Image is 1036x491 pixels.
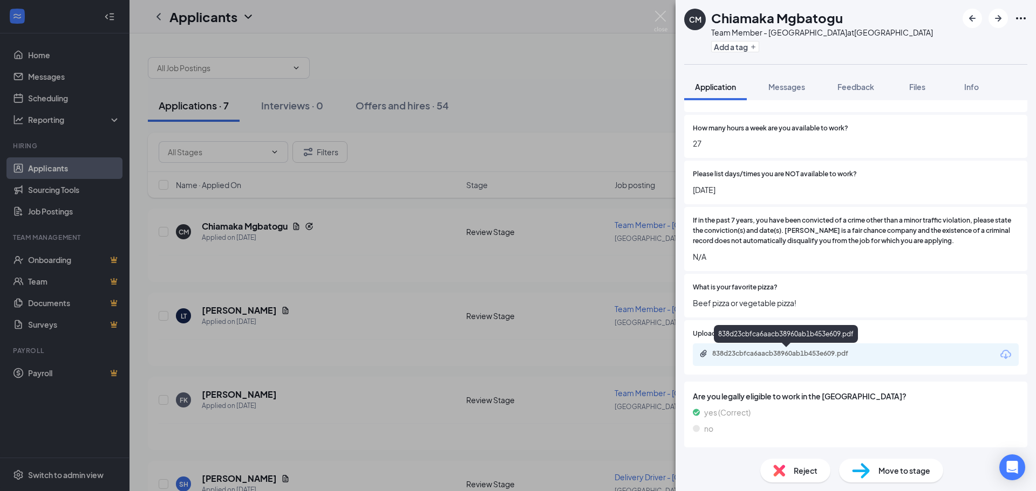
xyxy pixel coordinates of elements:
span: Info [964,82,979,92]
svg: ArrowLeftNew [966,12,979,25]
div: Team Member - [GEOGRAPHIC_DATA] at [GEOGRAPHIC_DATA] [711,27,933,38]
button: ArrowLeftNew [963,9,982,28]
span: Application [695,82,736,92]
svg: Download [999,348,1012,361]
span: N/A [693,251,1019,262]
span: If in the past 7 years, you have been convicted of a crime other than a minor traffic violation, ... [693,216,1019,246]
div: Open Intercom Messenger [999,454,1025,480]
span: yes (Correct) [704,406,751,418]
span: no [704,423,713,434]
a: Paperclip838d23cbfca6aacb38960ab1b453e609.pdf [699,349,874,359]
span: 27 [693,137,1019,149]
span: Upload Resume [693,329,742,339]
div: CM [689,14,701,25]
button: PlusAdd a tag [711,41,759,52]
svg: ArrowRight [992,12,1005,25]
span: Beef pizza or vegetable pizza! [693,297,1019,309]
div: 838d23cbfca6aacb38960ab1b453e609.pdf [712,349,863,358]
span: [DATE] [693,184,1019,196]
h1: Chiamaka Mgbatogu [711,9,843,27]
span: Files [909,82,925,92]
span: Reject [794,465,817,476]
div: 838d23cbfca6aacb38960ab1b453e609.pdf [714,325,858,343]
svg: Plus [750,44,756,50]
svg: Ellipses [1014,12,1027,25]
span: Messages [768,82,805,92]
span: How many hours a week are you available to work? [693,123,848,134]
button: ArrowRight [989,9,1008,28]
span: Please list days/times you are NOT available to work? [693,169,857,179]
span: Are you legally eligible to work in the [GEOGRAPHIC_DATA]? [693,390,1019,402]
span: Move to stage [878,465,930,476]
svg: Paperclip [699,349,708,358]
span: What is your favorite pizza? [693,282,778,293]
span: Feedback [837,82,874,92]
